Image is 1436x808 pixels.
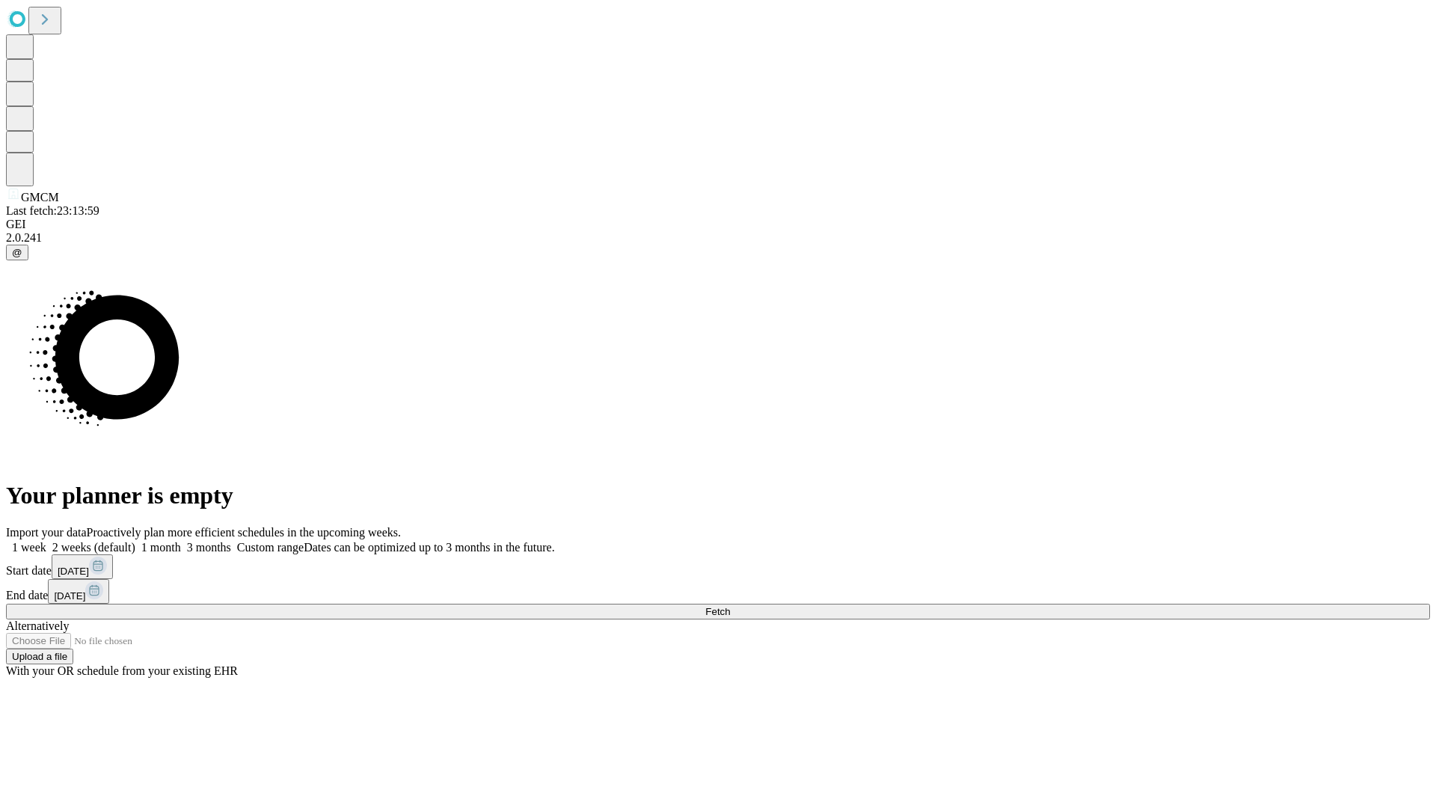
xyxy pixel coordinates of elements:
[6,554,1430,579] div: Start date
[48,579,109,604] button: [DATE]
[6,245,28,260] button: @
[6,579,1430,604] div: End date
[6,664,238,677] span: With your OR schedule from your existing EHR
[52,541,135,554] span: 2 weeks (default)
[21,191,59,203] span: GMCM
[141,541,181,554] span: 1 month
[6,482,1430,509] h1: Your planner is empty
[187,541,231,554] span: 3 months
[52,554,113,579] button: [DATE]
[237,541,304,554] span: Custom range
[54,590,85,602] span: [DATE]
[58,566,89,577] span: [DATE]
[6,526,87,539] span: Import your data
[705,606,730,617] span: Fetch
[6,649,73,664] button: Upload a file
[12,247,22,258] span: @
[6,619,69,632] span: Alternatively
[6,218,1430,231] div: GEI
[6,604,1430,619] button: Fetch
[12,541,46,554] span: 1 week
[304,541,554,554] span: Dates can be optimized up to 3 months in the future.
[6,204,99,217] span: Last fetch: 23:13:59
[87,526,401,539] span: Proactively plan more efficient schedules in the upcoming weeks.
[6,231,1430,245] div: 2.0.241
